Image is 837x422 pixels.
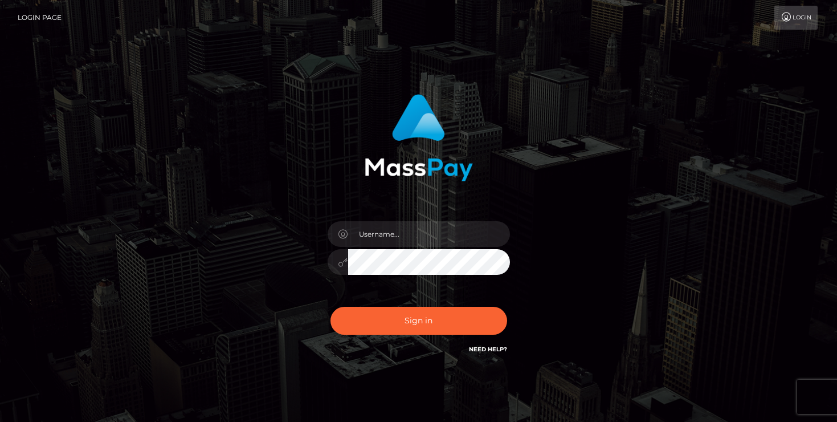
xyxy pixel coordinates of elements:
[469,346,507,353] a: Need Help?
[348,221,510,247] input: Username...
[18,6,62,30] a: Login Page
[330,307,507,335] button: Sign in
[774,6,818,30] a: Login
[365,94,473,181] img: MassPay Login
